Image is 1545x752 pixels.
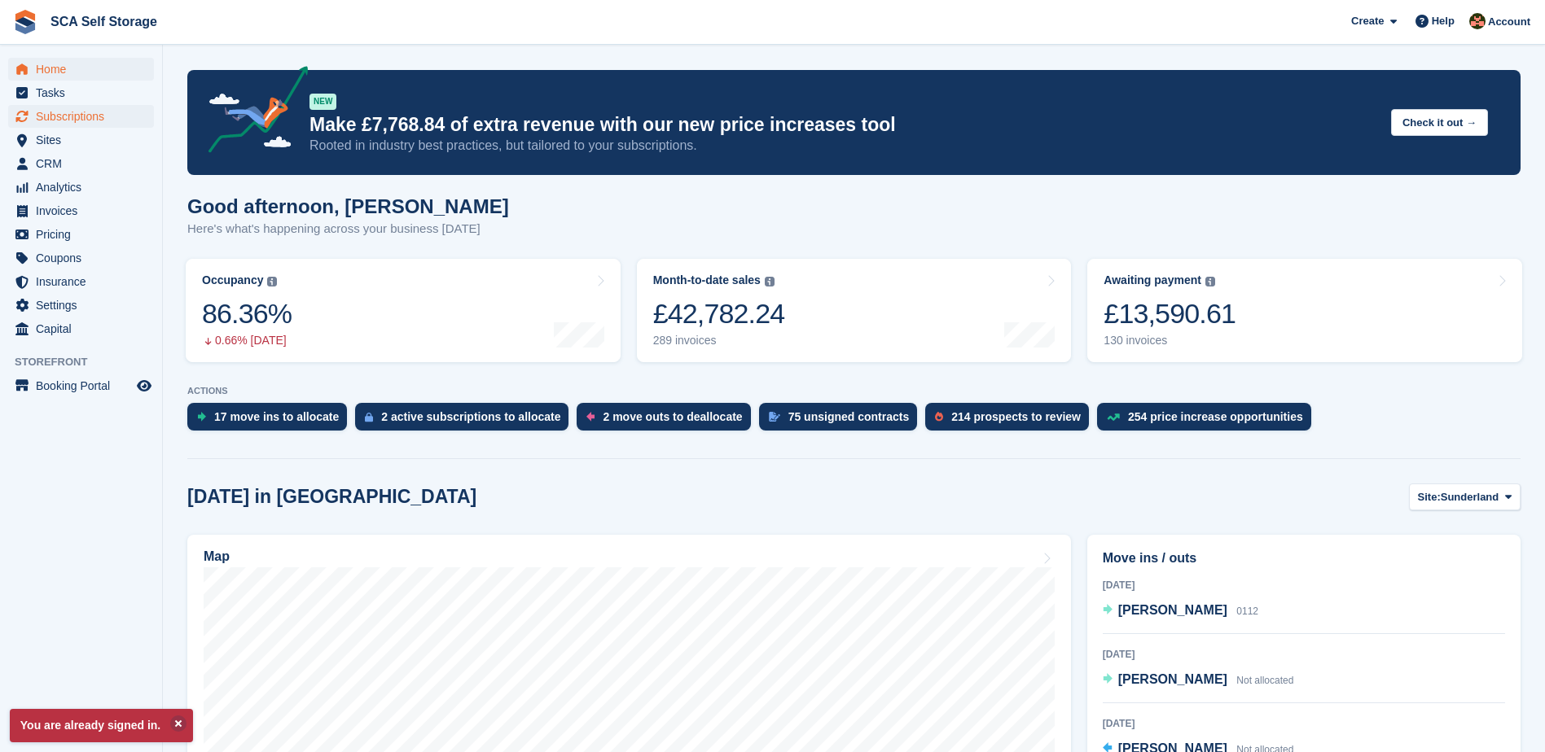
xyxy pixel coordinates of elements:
[1097,403,1319,439] a: 254 price increase opportunities
[355,403,577,439] a: 2 active subscriptions to allocate
[8,152,154,175] a: menu
[1432,13,1455,29] span: Help
[1391,109,1488,136] button: Check it out →
[769,412,780,422] img: contract_signature_icon-13c848040528278c33f63329250d36e43548de30e8caae1d1a13099fd9432cc5.svg
[8,317,154,340] a: menu
[36,270,134,293] span: Insurance
[15,354,162,370] span: Storefront
[8,129,154,151] a: menu
[1087,259,1522,362] a: Awaiting payment £13,590.61 130 invoices
[1418,489,1441,505] span: Site:
[765,277,775,286] img: icon-info-grey-7440780725fd019a000dd9b08b2336e03edf1995a4989e88bcd33f0948082b44.svg
[8,105,154,128] a: menu
[187,220,509,238] p: Here's what's happening across your business [DATE]
[187,386,1521,396] p: ACTIONS
[187,403,355,439] a: 17 move ins to allocate
[10,709,193,742] p: You are already signed in.
[381,410,560,423] div: 2 active subscriptions to allocate
[36,81,134,104] span: Tasks
[13,10,37,34] img: stora-icon-8386f47178a22dfd0bd8f6a31ec36ba5ce8667c1dd55bd0f319d3a0aa187defe.svg
[202,273,263,287] div: Occupancy
[36,129,134,151] span: Sites
[1128,410,1303,423] div: 254 price increase opportunities
[1103,670,1294,691] a: [PERSON_NAME] Not allocated
[653,334,785,348] div: 289 invoices
[36,317,134,340] span: Capital
[36,58,134,81] span: Home
[586,412,595,422] img: move_outs_to_deallocate_icon-f764333ba52eb49d3ac5e1228854f67142a1ed5810a6f6cc68b1a99e826820c5.svg
[1205,277,1215,286] img: icon-info-grey-7440780725fd019a000dd9b08b2336e03edf1995a4989e88bcd33f0948082b44.svg
[8,374,154,397] a: menu
[1409,483,1521,510] button: Site: Sunderland
[36,247,134,269] span: Coupons
[202,297,292,330] div: 86.36%
[1488,14,1530,30] span: Account
[1103,601,1258,622] a: [PERSON_NAME] 0112
[1103,647,1505,662] div: [DATE]
[1104,273,1201,287] div: Awaiting payment
[577,403,758,439] a: 2 move outs to deallocate
[1103,716,1505,731] div: [DATE]
[195,66,309,159] img: price-adjustments-announcement-icon-8257ccfd72463d97f412b2fc003d46551f7dbcb40ab6d574587a9cd5c0d94...
[1236,606,1258,617] span: 0112
[759,403,926,439] a: 75 unsigned contracts
[36,105,134,128] span: Subscriptions
[36,199,134,222] span: Invoices
[935,412,943,422] img: prospect-51fa495bee0391a8d652442698ab0144808aea92771e9ea1ae160a38d050c398.svg
[309,137,1378,155] p: Rooted in industry best practices, but tailored to your subscriptions.
[8,81,154,104] a: menu
[8,199,154,222] a: menu
[1104,334,1236,348] div: 130 invoices
[8,270,154,293] a: menu
[8,223,154,246] a: menu
[1104,297,1236,330] div: £13,590.61
[8,294,154,317] a: menu
[951,410,1081,423] div: 214 prospects to review
[8,176,154,199] a: menu
[788,410,910,423] div: 75 unsigned contracts
[214,410,339,423] div: 17 move ins to allocate
[653,297,785,330] div: £42,782.24
[204,549,230,564] h2: Map
[309,94,336,110] div: NEW
[36,176,134,199] span: Analytics
[1236,675,1293,686] span: Not allocated
[202,334,292,348] div: 0.66% [DATE]
[134,376,154,396] a: Preview store
[309,113,1378,137] p: Make £7,768.84 of extra revenue with our new price increases tool
[1118,672,1227,686] span: [PERSON_NAME]
[44,8,164,35] a: SCA Self Storage
[187,486,476,508] h2: [DATE] in [GEOGRAPHIC_DATA]
[1107,413,1120,421] img: price_increase_opportunities-93ffe204e8149a01c8c9dc8f82e8f89637d9d84a8eef4429ea346261dce0b2c0.svg
[603,410,742,423] div: 2 move outs to deallocate
[36,223,134,246] span: Pricing
[365,412,373,422] img: active_subscription_to_allocate_icon-d502201f5373d7db506a760aba3b589e785aa758c864c3986d89f69b8ff3...
[1469,13,1486,29] img: Sarah Race
[36,294,134,317] span: Settings
[1351,13,1384,29] span: Create
[197,412,206,422] img: move_ins_to_allocate_icon-fdf77a2bb77ea45bf5b3d319d69a93e2d87916cf1d5bf7949dd705db3b84f3ca.svg
[8,58,154,81] a: menu
[1103,578,1505,592] div: [DATE]
[1441,489,1499,505] span: Sunderland
[267,277,277,286] img: icon-info-grey-7440780725fd019a000dd9b08b2336e03edf1995a4989e88bcd33f0948082b44.svg
[653,273,761,287] div: Month-to-date sales
[186,259,621,362] a: Occupancy 86.36% 0.66% [DATE]
[187,195,509,217] h1: Good afternoon, [PERSON_NAME]
[8,247,154,269] a: menu
[36,152,134,175] span: CRM
[1103,549,1505,568] h2: Move ins / outs
[925,403,1097,439] a: 214 prospects to review
[637,259,1072,362] a: Month-to-date sales £42,782.24 289 invoices
[36,374,134,397] span: Booking Portal
[1118,603,1227,617] span: [PERSON_NAME]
